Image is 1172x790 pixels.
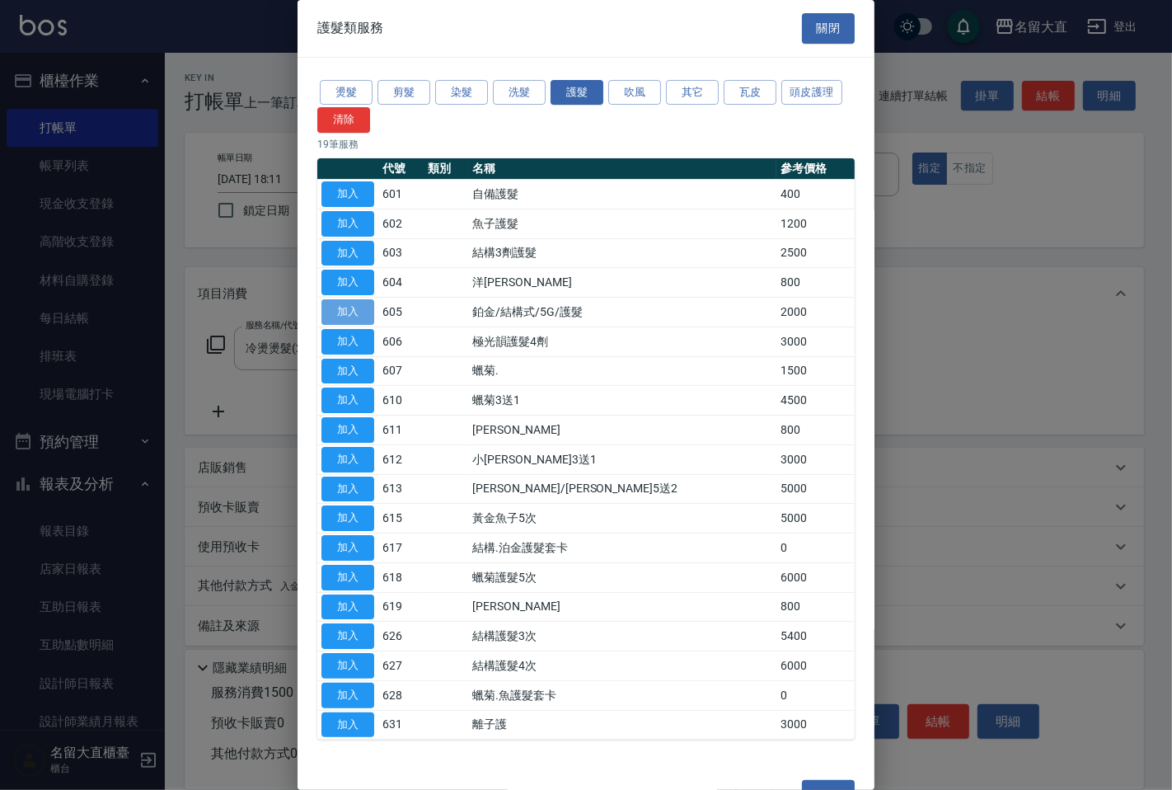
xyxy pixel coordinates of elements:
td: 627 [378,651,424,681]
td: [PERSON_NAME] [469,416,776,445]
td: 800 [776,268,855,298]
button: 吹風 [608,80,661,106]
td: 615 [378,504,424,534]
td: 619 [378,592,424,622]
td: 蠟菊護髮5次 [469,562,776,592]
button: 加入 [321,683,374,708]
td: 610 [378,386,424,416]
p: 19 筆服務 [317,137,855,152]
button: 加入 [321,329,374,355]
td: 5000 [776,504,855,534]
td: 離子護 [469,710,776,740]
button: 加入 [321,653,374,679]
td: 黃金魚子5次 [469,504,776,534]
td: 3000 [776,710,855,740]
button: 加入 [321,299,374,325]
button: 燙髮 [320,80,373,106]
td: 結構護髮4次 [469,651,776,681]
td: 612 [378,444,424,474]
td: 611 [378,416,424,445]
td: 洋[PERSON_NAME] [469,268,776,298]
td: 蠟菊.魚護髮套卡 [469,680,776,710]
button: 加入 [321,623,374,649]
td: 蠟菊3送1 [469,386,776,416]
button: 加入 [321,417,374,443]
td: 800 [776,592,855,622]
button: 加入 [321,477,374,502]
td: 0 [776,680,855,710]
button: 瓦皮 [724,80,776,106]
td: 5000 [776,474,855,504]
td: 628 [378,680,424,710]
button: 加入 [321,712,374,738]
button: 清除 [317,107,370,133]
button: 加入 [321,181,374,207]
td: 603 [378,238,424,268]
td: 605 [378,298,424,327]
button: 加入 [321,241,374,266]
td: 結構3劑護髮 [469,238,776,268]
td: 3000 [776,327,855,356]
button: 加入 [321,447,374,473]
button: 其它 [666,80,719,106]
th: 參考價格 [776,158,855,180]
td: 800 [776,416,855,445]
td: 4500 [776,386,855,416]
span: 護髮類服務 [317,20,383,36]
button: 加入 [321,388,374,413]
th: 代號 [378,158,424,180]
td: [PERSON_NAME]/[PERSON_NAME]5送2 [469,474,776,504]
td: 6000 [776,651,855,681]
button: 加入 [321,506,374,531]
button: 洗髮 [493,80,546,106]
td: 小[PERSON_NAME]3送1 [469,444,776,474]
td: 601 [378,180,424,209]
td: 613 [378,474,424,504]
td: 蠟菊. [469,356,776,386]
td: 結構.泊金護髮套卡 [469,534,776,563]
td: 魚子護髮 [469,209,776,238]
td: 606 [378,327,424,356]
button: 加入 [321,565,374,590]
td: 618 [378,562,424,592]
td: 5400 [776,622,855,651]
button: 護髮 [551,80,603,106]
td: 626 [378,622,424,651]
td: 631 [378,710,424,740]
button: 加入 [321,535,374,561]
button: 加入 [321,211,374,237]
td: 極光韻護髮4劑 [469,327,776,356]
td: 1500 [776,356,855,386]
th: 類別 [424,158,469,180]
td: 3000 [776,444,855,474]
td: 2000 [776,298,855,327]
th: 名稱 [469,158,776,180]
button: 染髮 [435,80,488,106]
button: 關閉 [802,13,855,44]
td: 2500 [776,238,855,268]
td: 607 [378,356,424,386]
td: 617 [378,534,424,563]
td: 自備護髮 [469,180,776,209]
button: 加入 [321,359,374,384]
button: 加入 [321,595,374,620]
td: 鉑金/結構式/5G/護髮 [469,298,776,327]
button: 加入 [321,270,374,295]
td: 1200 [776,209,855,238]
button: 頭皮護理 [781,80,842,106]
td: [PERSON_NAME] [469,592,776,622]
button: 剪髮 [377,80,430,106]
td: 結構護髮3次 [469,622,776,651]
td: 0 [776,534,855,563]
td: 400 [776,180,855,209]
td: 602 [378,209,424,238]
td: 6000 [776,562,855,592]
td: 604 [378,268,424,298]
